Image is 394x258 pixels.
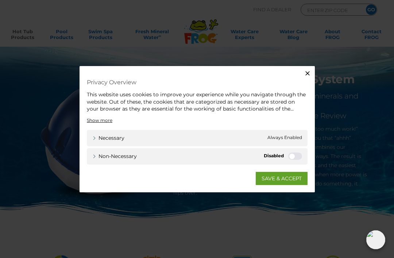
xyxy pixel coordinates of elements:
[87,117,112,123] a: Show more
[92,134,124,142] a: Necessary
[87,91,308,113] div: This website uses cookies to improve your experience while you navigate through the website. Out ...
[92,152,137,160] a: Non-necessary
[366,230,385,249] img: openIcon
[87,77,308,88] h4: Privacy Overview
[256,172,308,185] a: SAVE & ACCEPT
[267,134,302,142] span: Always Enabled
